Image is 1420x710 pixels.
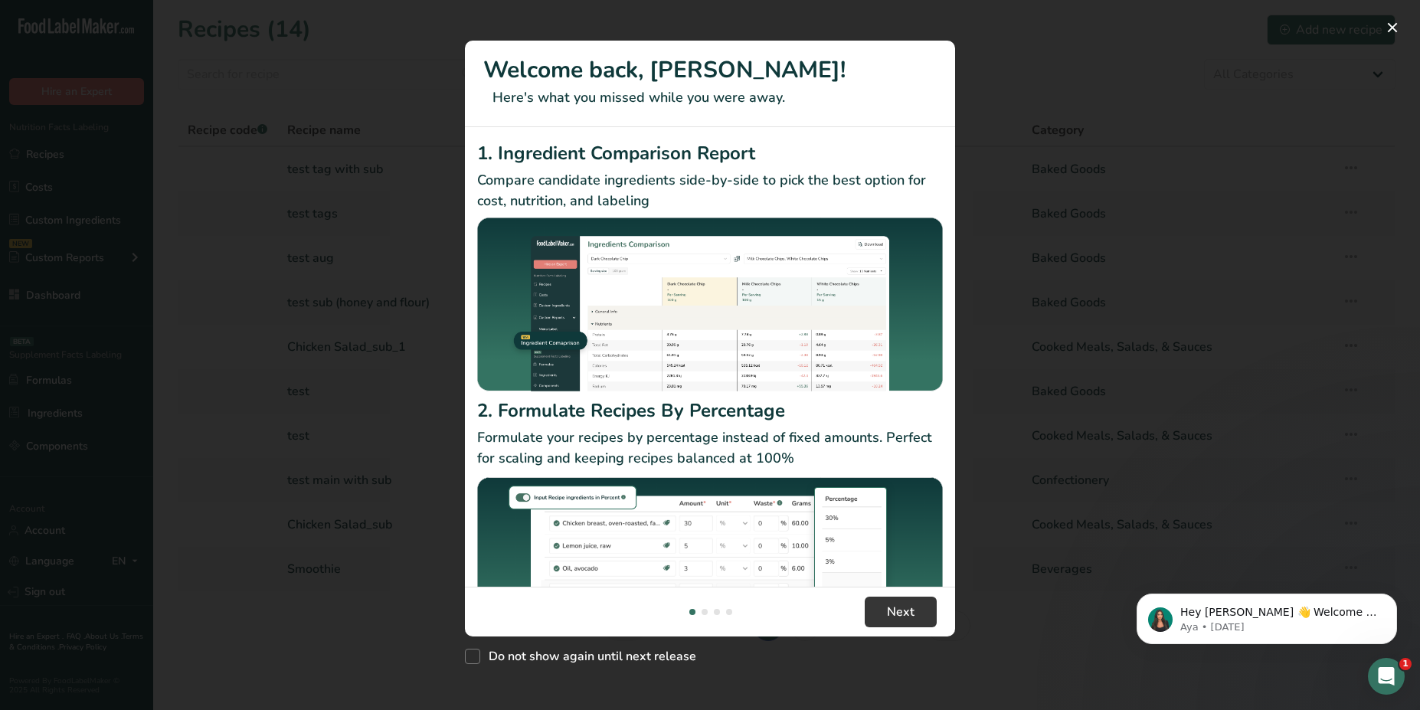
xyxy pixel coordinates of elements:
[477,475,943,659] img: Formulate Recipes By Percentage
[477,427,943,469] p: Formulate your recipes by percentage instead of fixed amounts. Perfect for scaling and keeping re...
[483,87,937,108] p: Here's what you missed while you were away.
[477,170,943,211] p: Compare candidate ingredients side-by-side to pick the best option for cost, nutrition, and labeling
[477,218,943,391] img: Ingredient Comparison Report
[1368,658,1405,695] iframe: Intercom live chat
[477,397,943,424] h2: 2. Formulate Recipes By Percentage
[1114,561,1420,669] iframe: Intercom notifications message
[1399,658,1412,670] span: 1
[477,139,943,167] h2: 1. Ingredient Comparison Report
[865,597,937,627] button: Next
[483,53,937,87] h1: Welcome back, [PERSON_NAME]!
[887,603,914,621] span: Next
[480,649,696,664] span: Do not show again until next release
